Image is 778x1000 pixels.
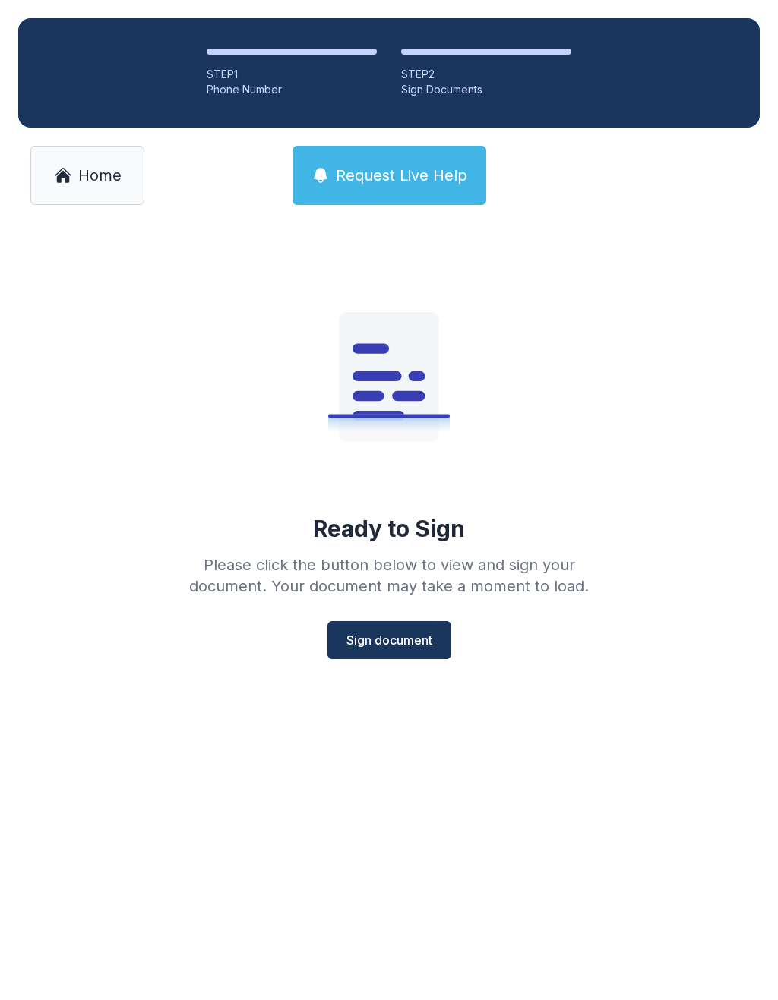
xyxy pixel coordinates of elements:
[78,165,122,186] span: Home
[336,165,467,186] span: Request Live Help
[207,82,377,97] div: Phone Number
[170,554,608,597] div: Please click the button below to view and sign your document. Your document may take a moment to ...
[207,67,377,82] div: STEP 1
[346,631,432,649] span: Sign document
[313,515,465,542] div: Ready to Sign
[401,82,571,97] div: Sign Documents
[401,67,571,82] div: STEP 2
